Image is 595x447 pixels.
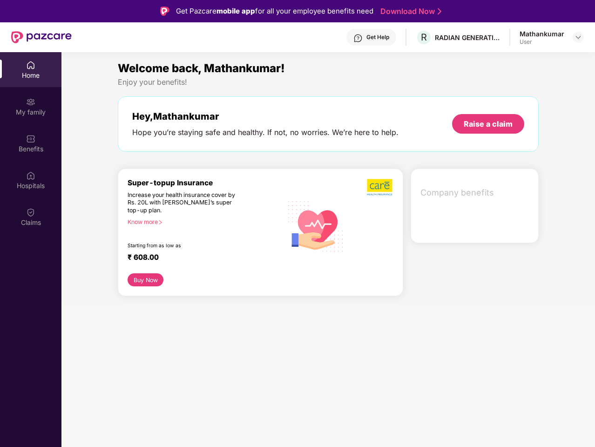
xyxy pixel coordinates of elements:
[128,253,273,264] div: ₹ 608.00
[438,7,441,16] img: Stroke
[380,7,439,16] a: Download Now
[353,34,363,43] img: svg+xml;base64,PHN2ZyBpZD0iSGVscC0zMngzMiIgeG1sbnM9Imh0dHA6Ly93d3cudzMub3JnLzIwMDAvc3ZnIiB3aWR0aD...
[128,218,277,225] div: Know more
[520,29,564,38] div: Mathankumar
[26,134,35,143] img: svg+xml;base64,PHN2ZyBpZD0iQmVuZWZpdHMiIHhtbG5zPSJodHRwOi8vd3d3LnczLm9yZy8yMDAwL3N2ZyIgd2lkdGg9Ij...
[26,208,35,217] img: svg+xml;base64,PHN2ZyBpZD0iQ2xhaW0iIHhtbG5zPSJodHRwOi8vd3d3LnczLm9yZy8yMDAwL3N2ZyIgd2lkdGg9IjIwIi...
[435,33,500,42] div: RADIAN GENERATION INDIA PRIVATE LIMITED
[26,171,35,180] img: svg+xml;base64,PHN2ZyBpZD0iSG9zcGl0YWxzIiB4bWxucz0iaHR0cDovL3d3dy53My5vcmcvMjAwMC9zdmciIHdpZHRoPS...
[421,32,427,43] span: R
[128,243,243,249] div: Starting from as low as
[160,7,169,16] img: Logo
[11,31,72,43] img: New Pazcare Logo
[118,61,285,75] span: Welcome back, Mathankumar!
[26,61,35,70] img: svg+xml;base64,PHN2ZyBpZD0iSG9tZSIgeG1sbnM9Imh0dHA6Ly93d3cudzMub3JnLzIwMDAvc3ZnIiB3aWR0aD0iMjAiIG...
[367,178,393,196] img: b5dec4f62d2307b9de63beb79f102df3.png
[415,181,538,205] div: Company benefits
[176,6,373,17] div: Get Pazcare for all your employee benefits need
[158,220,163,225] span: right
[128,191,243,215] div: Increase your health insurance cover by Rs. 20L with [PERSON_NAME]’s super top-up plan.
[132,111,399,122] div: Hey, Mathankumar
[118,77,539,87] div: Enjoy your benefits!
[420,186,531,199] span: Company benefits
[283,192,349,259] img: svg+xml;base64,PHN2ZyB4bWxucz0iaHR0cDovL3d3dy53My5vcmcvMjAwMC9zdmciIHhtbG5zOnhsaW5rPSJodHRwOi8vd3...
[132,128,399,137] div: Hope you’re staying safe and healthy. If not, no worries. We’re here to help.
[128,178,283,187] div: Super-topup Insurance
[216,7,255,15] strong: mobile app
[464,119,513,129] div: Raise a claim
[128,273,163,286] button: Buy Now
[520,38,564,46] div: User
[26,97,35,107] img: svg+xml;base64,PHN2ZyB3aWR0aD0iMjAiIGhlaWdodD0iMjAiIHZpZXdCb3g9IjAgMCAyMCAyMCIgZmlsbD0ibm9uZSIgeG...
[366,34,389,41] div: Get Help
[575,34,582,41] img: svg+xml;base64,PHN2ZyBpZD0iRHJvcGRvd24tMzJ4MzIiIHhtbG5zPSJodHRwOi8vd3d3LnczLm9yZy8yMDAwL3N2ZyIgd2...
